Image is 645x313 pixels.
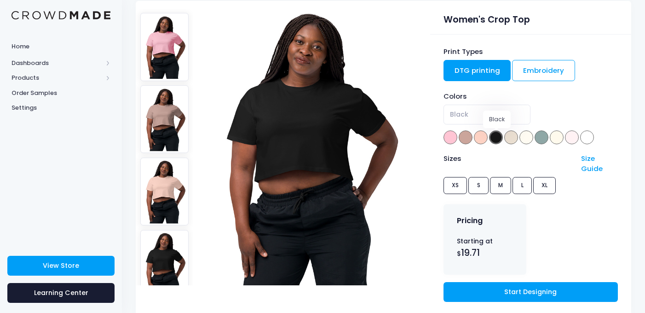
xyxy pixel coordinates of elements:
a: View Store [7,256,115,276]
div: Black [483,111,511,128]
a: DTG printing [443,60,511,81]
div: Colors [443,91,618,101]
span: Learning Center [34,288,88,297]
img: Logo [12,11,110,20]
span: Black [443,105,530,124]
span: Dashboards [12,59,103,68]
a: Learning Center [7,283,115,303]
span: Order Samples [12,89,110,98]
div: Women's Crop Top [443,9,618,27]
div: Starting at $ [457,236,513,260]
a: Start Designing [443,282,618,302]
h4: Pricing [457,216,483,225]
span: View Store [43,261,79,270]
span: Black [450,110,468,119]
a: Embroidery [512,60,575,81]
span: Home [12,42,110,51]
span: Settings [12,103,110,112]
div: Print Types [443,47,618,57]
div: Sizes [439,154,576,174]
span: 19.71 [461,247,480,259]
span: Products [12,73,103,83]
a: Size Guide [581,154,603,173]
